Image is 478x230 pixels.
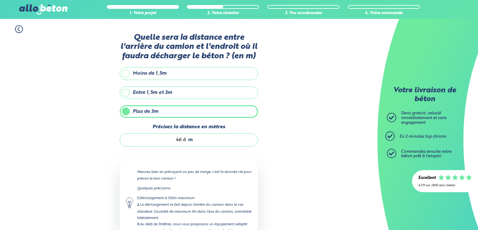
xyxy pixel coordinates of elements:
[388,86,461,104] p: Votre livraison de béton
[401,111,447,124] span: Devis gratuit, calculé immédiatement et sans engagement
[137,223,140,226] strong: 3.
[137,197,139,200] strong: 1.
[137,169,252,181] p: Mesurez bien en prévoyant un peu de marge, c'est la donnée clé pour prévoir le bon camion !
[137,185,252,192] p: Quelques précisions
[418,184,472,187] div: 4.7/5 sur 2300 avis clients
[401,150,451,158] span: Commandez ensuite votre béton prêt à l'emploi
[120,86,258,99] label: Entre 1,5m et 3m
[399,135,446,139] span: En 2 minutes top chrono
[120,105,258,118] label: Plus de 3m
[348,11,420,16] div: 4. Votre commande
[19,4,68,14] img: allobéton
[120,124,258,130] label: Précisez la distance en mètres
[137,202,252,221] div: Le déchargement se fait depuis l'arrière du camion dans le cas standard. Goulotte de maximum 3m d...
[422,205,471,223] iframe: Help widget launcher
[137,203,140,207] strong: 2.
[120,67,258,80] label: Moins de 1,5m
[267,11,339,16] div: 3. Vos coordonnées
[126,137,186,143] input: 0
[120,33,258,61] label: Quelle sera la distance entre l'arrière du camion et l'endroit où il faudra décharger le béton ? ...
[188,137,193,143] span: m
[187,11,259,16] div: 2. Votre chantier
[418,176,436,181] div: Excellent
[137,195,252,202] div: Déchargement à 100m maximum
[107,11,179,16] div: 1. Votre projet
